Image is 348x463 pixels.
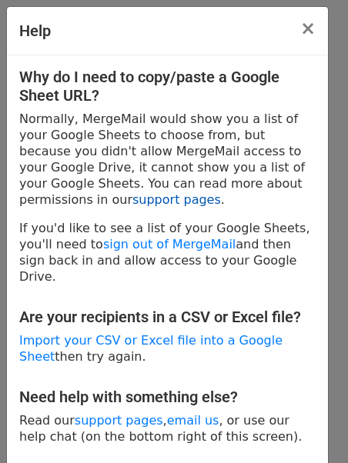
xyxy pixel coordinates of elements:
[19,332,316,365] p: then try again.
[19,412,316,445] p: Read our , , or use our help chat (on the bottom right of this screen).
[288,7,328,50] button: Close
[19,333,283,364] a: Import your CSV or Excel file into a Google Sheet
[19,220,316,285] p: If you'd like to see a list of your Google Sheets, you'll need to and then sign back in and allow...
[19,308,316,326] h4: Are your recipients in a CSV or Excel file?
[19,111,316,208] p: Normally, MergeMail would show you a list of your Google Sheets to choose from, but because you d...
[167,413,219,428] a: email us
[300,18,316,39] span: ×
[19,68,316,105] h4: Why do I need to copy/paste a Google Sheet URL?
[271,389,348,463] div: 聊天小工具
[103,237,236,251] a: sign out of MergeMail
[19,388,316,406] h4: Need help with something else?
[75,413,163,428] a: support pages
[271,389,348,463] iframe: Chat Widget
[19,19,51,42] h4: Help
[132,192,221,207] a: support pages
